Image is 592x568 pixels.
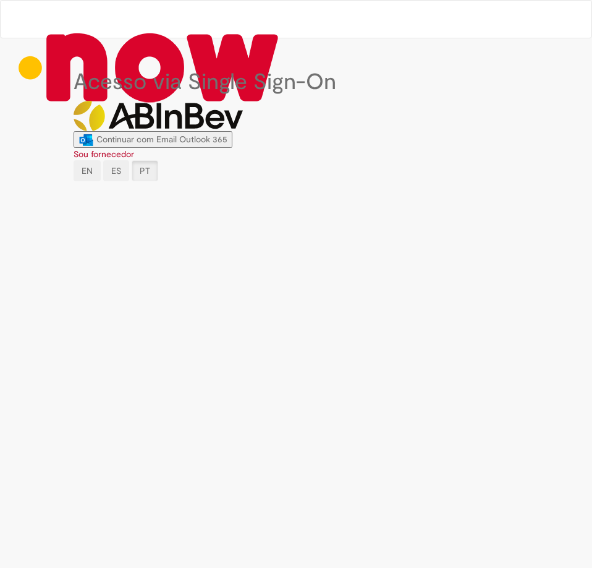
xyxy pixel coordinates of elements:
[78,134,94,146] img: ícone Azure/Microsoft 360
[74,101,243,131] img: Logo ABInBev
[96,134,227,145] span: Continuar com Email Outlook 365
[74,131,232,148] button: ícone Azure/Microsoft 360 Continuar com Email Outlook 365
[1,1,297,38] a: Go to homepage
[297,1,316,25] ul: Header menu
[103,160,129,181] button: ES
[74,148,134,160] a: Sou fornecedor
[10,13,288,121] img: ServiceNow
[74,160,101,181] button: EN
[132,160,158,181] button: PT
[74,70,518,95] h1: Acesso via Single Sign-On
